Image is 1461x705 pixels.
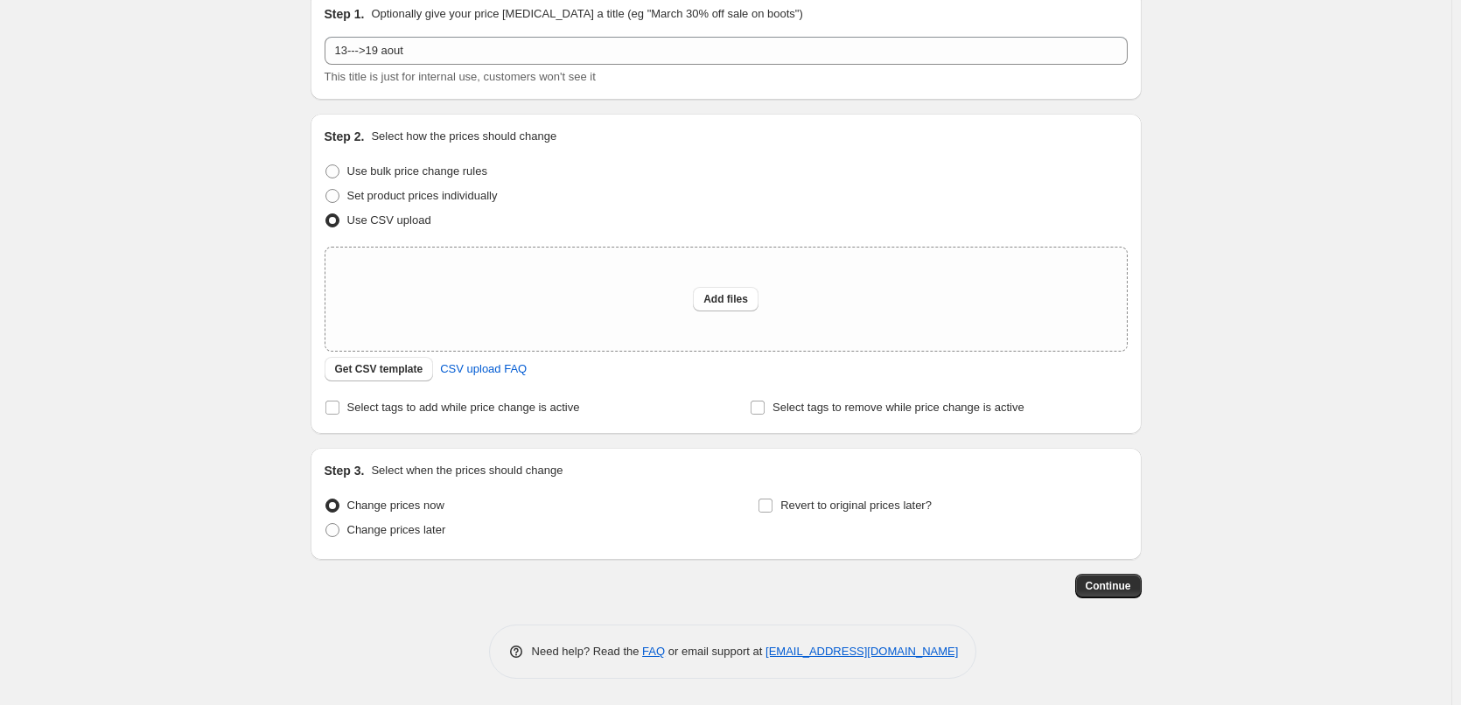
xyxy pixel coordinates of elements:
p: Select how the prices should change [371,128,556,145]
span: CSV upload FAQ [440,360,527,378]
span: Revert to original prices later? [780,499,932,512]
span: Use CSV upload [347,213,431,227]
a: CSV upload FAQ [430,355,537,383]
button: Get CSV template [325,357,434,381]
button: Continue [1075,574,1142,598]
span: Select tags to add while price change is active [347,401,580,414]
span: Add files [703,292,748,306]
span: Use bulk price change rules [347,164,487,178]
a: [EMAIL_ADDRESS][DOMAIN_NAME] [765,645,958,658]
h2: Step 3. [325,462,365,479]
span: Select tags to remove while price change is active [772,401,1024,414]
p: Optionally give your price [MEDICAL_DATA] a title (eg "March 30% off sale on boots") [371,5,802,23]
h2: Step 1. [325,5,365,23]
p: Select when the prices should change [371,462,563,479]
span: Continue [1086,579,1131,593]
input: 30% off holiday sale [325,37,1128,65]
span: or email support at [665,645,765,658]
span: This title is just for internal use, customers won't see it [325,70,596,83]
a: FAQ [642,645,665,658]
span: Need help? Read the [532,645,643,658]
span: Get CSV template [335,362,423,376]
span: Change prices now [347,499,444,512]
button: Add files [693,287,758,311]
span: Set product prices individually [347,189,498,202]
span: Change prices later [347,523,446,536]
h2: Step 2. [325,128,365,145]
